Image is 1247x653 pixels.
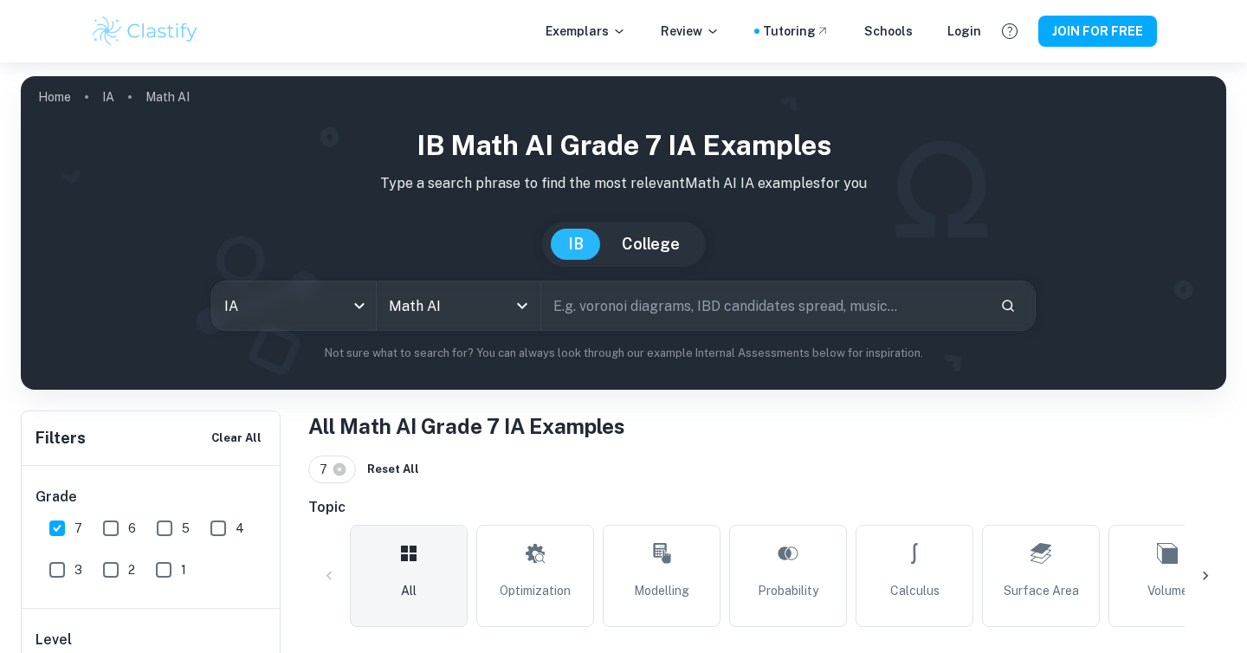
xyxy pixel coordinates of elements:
[90,14,200,48] img: Clastify logo
[38,85,71,109] a: Home
[35,173,1212,194] p: Type a search phrase to find the most relevant Math AI IA examples for you
[308,497,1226,518] h6: Topic
[236,519,244,538] span: 4
[401,581,417,600] span: All
[207,425,266,451] button: Clear All
[758,581,818,600] span: Probability
[995,16,1024,46] button: Help and Feedback
[36,487,268,508] h6: Grade
[128,560,135,579] span: 2
[35,125,1212,166] h1: IB Math AI Grade 7 IA examples
[1038,16,1157,47] button: JOIN FOR FREE
[551,229,601,260] button: IB
[128,519,136,538] span: 6
[36,426,86,450] h6: Filters
[36,630,268,650] h6: Level
[541,281,986,330] input: E.g. voronoi diagrams, IBD candidates spread, music...
[21,76,1226,390] img: profile cover
[182,519,190,538] span: 5
[102,85,114,109] a: IA
[661,22,720,41] p: Review
[947,22,981,41] a: Login
[634,581,689,600] span: Modelling
[74,519,82,538] span: 7
[363,456,423,482] button: Reset All
[181,560,186,579] span: 1
[500,581,571,600] span: Optimization
[604,229,697,260] button: College
[763,22,830,41] a: Tutoring
[890,581,940,600] span: Calculus
[320,460,335,479] span: 7
[993,291,1023,320] button: Search
[308,411,1226,442] h1: All Math AI Grade 7 IA Examples
[864,22,913,41] a: Schools
[1147,581,1188,600] span: Volume
[1004,581,1079,600] span: Surface Area
[308,456,356,483] div: 7
[74,560,82,579] span: 3
[35,345,1212,362] p: Not sure what to search for? You can always look through our example Internal Assessments below f...
[510,294,534,318] button: Open
[145,87,190,107] p: Math AI
[212,281,376,330] div: IA
[546,22,626,41] p: Exemplars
